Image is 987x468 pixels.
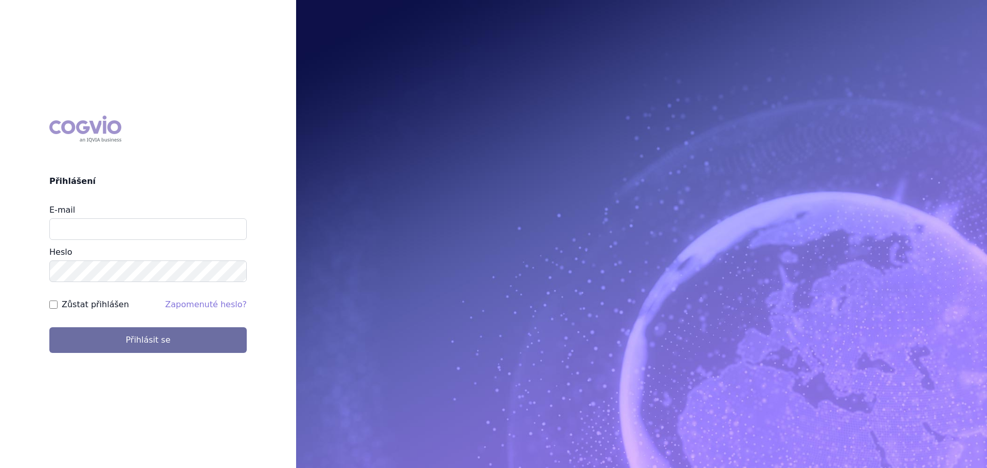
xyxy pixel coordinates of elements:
h2: Přihlášení [49,175,247,188]
div: COGVIO [49,116,121,142]
a: Zapomenuté heslo? [165,299,247,309]
button: Přihlásit se [49,327,247,353]
label: Heslo [49,247,72,257]
label: E-mail [49,205,75,215]
label: Zůstat přihlášen [62,298,129,311]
